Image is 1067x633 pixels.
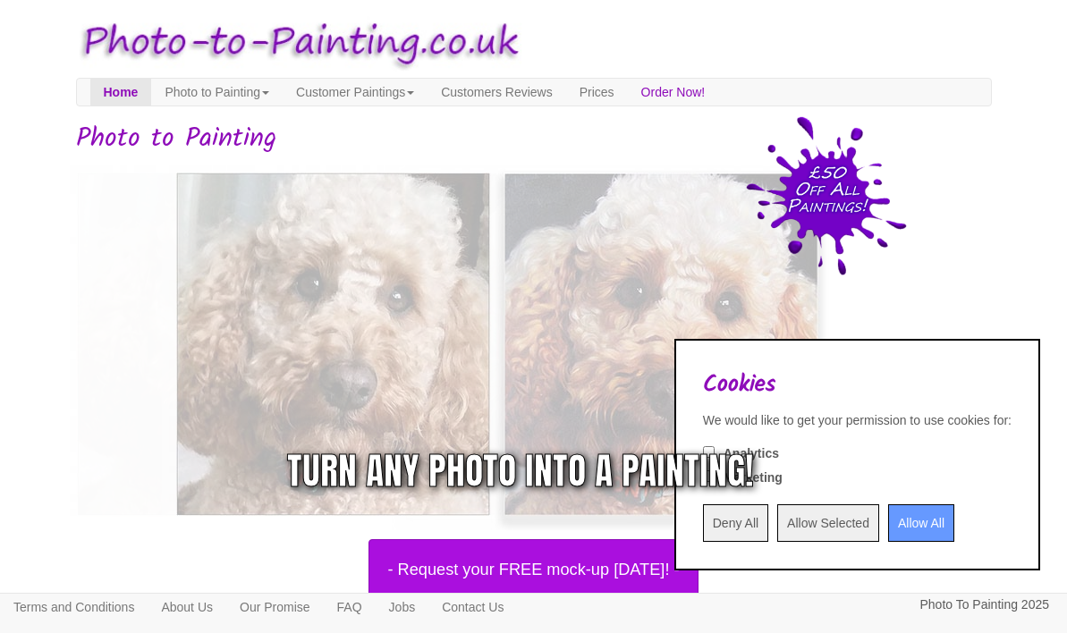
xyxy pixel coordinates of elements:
a: Customers Reviews [428,79,565,105]
h2: Cookies [703,372,1012,398]
a: Our Promise [226,594,324,620]
a: About Us [148,594,226,620]
a: Order Now! [628,79,719,105]
div: We would like to get your permission to use cookies for: [703,411,1012,429]
input: Deny All [703,504,768,542]
img: Photo to Painting [67,9,525,78]
a: Home [90,79,152,105]
a: Jobs [376,594,429,620]
a: Customer Paintings [283,79,428,105]
button: - Request your FREE mock-up [DATE]! - [368,539,698,600]
a: Photo to Painting [151,79,283,105]
img: monty-small.jpg [162,158,833,530]
input: Allow Selected [777,504,879,542]
img: Oil painting of a dog [63,158,733,530]
a: Prices [566,79,628,105]
div: Turn any photo into a painting! [287,444,754,498]
h1: Photo to Painting [76,124,992,154]
p: Photo To Painting 2025 [919,594,1049,616]
a: Contact Us [428,594,517,620]
a: FAQ [324,594,376,620]
img: 50 pound price drop [746,116,907,275]
input: Allow All [888,504,954,542]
